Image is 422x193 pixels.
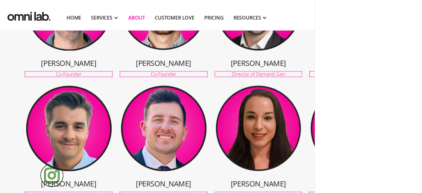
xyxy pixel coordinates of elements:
[120,72,207,77] div: Co-Founder
[6,8,52,23] img: Omni Lab: B2B SaaS Demand Generation Agency
[310,179,397,189] h3: Devyn
[215,58,302,68] h3: [PERSON_NAME]
[312,122,422,193] iframe: Chat Widget
[120,179,207,189] h3: [PERSON_NAME]
[67,14,81,21] a: Home
[310,58,397,68] h3: [PERSON_NAME]
[91,14,112,21] div: SERVICES
[215,72,302,77] div: Director of Demand Gen
[120,58,207,68] h3: [PERSON_NAME]
[25,179,112,189] h3: [PERSON_NAME]
[215,179,302,189] h3: [PERSON_NAME]
[25,58,112,68] h3: [PERSON_NAME]
[155,14,195,21] a: Customer Love
[128,14,145,21] a: About
[25,72,112,77] div: Co-Founder
[234,14,261,21] div: RESOURCES
[310,72,397,77] div: Sr. Demand Gen Manager
[204,14,224,21] a: Pricing
[6,8,52,23] a: home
